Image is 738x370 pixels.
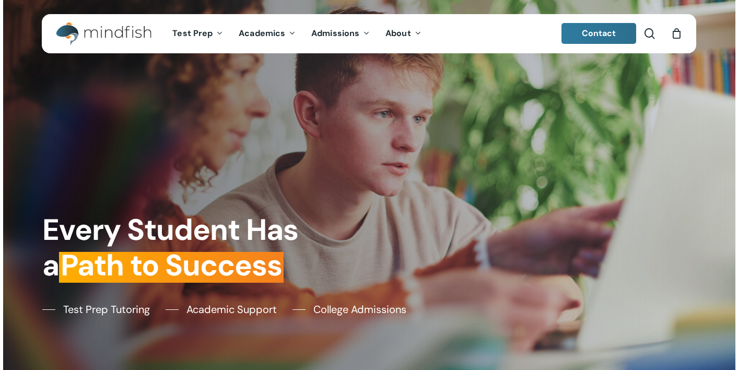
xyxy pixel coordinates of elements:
[561,23,637,44] a: Contact
[172,28,213,39] span: Test Prep
[186,302,277,317] span: Academic Support
[165,14,429,53] nav: Main Menu
[63,302,150,317] span: Test Prep Tutoring
[303,29,378,38] a: Admissions
[166,302,277,317] a: Academic Support
[42,213,362,284] h1: Every Student Has a
[378,29,429,38] a: About
[231,29,303,38] a: Academics
[582,28,616,39] span: Contact
[311,28,359,39] span: Admissions
[59,246,284,285] em: Path to Success
[42,302,150,317] a: Test Prep Tutoring
[313,302,406,317] span: College Admissions
[42,14,696,53] header: Main Menu
[385,28,411,39] span: About
[165,29,231,38] a: Test Prep
[292,302,406,317] a: College Admissions
[239,28,285,39] span: Academics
